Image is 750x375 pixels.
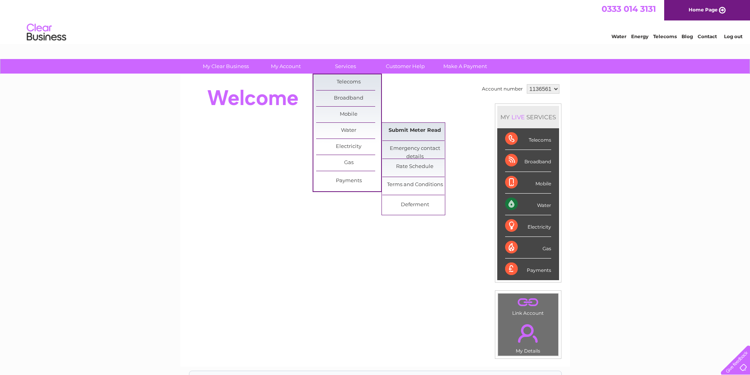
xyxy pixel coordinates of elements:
[500,320,556,347] a: .
[382,177,447,193] a: Terms and Conditions
[505,215,551,237] div: Electricity
[631,33,648,39] a: Energy
[316,173,381,189] a: Payments
[611,33,626,39] a: Water
[382,123,447,139] a: Submit Meter Read
[382,141,447,157] a: Emergency contact details
[505,172,551,194] div: Mobile
[189,4,561,38] div: Clear Business is a trading name of Verastar Limited (registered in [GEOGRAPHIC_DATA] No. 3667643...
[382,197,447,213] a: Deferment
[26,20,67,44] img: logo.png
[505,128,551,150] div: Telecoms
[253,59,318,74] a: My Account
[193,59,258,74] a: My Clear Business
[653,33,677,39] a: Telecoms
[433,59,498,74] a: Make A Payment
[681,33,693,39] a: Blog
[602,4,656,14] a: 0333 014 3131
[500,296,556,309] a: .
[498,293,559,318] td: Link Account
[510,113,526,121] div: LIVE
[313,59,378,74] a: Services
[316,107,381,122] a: Mobile
[316,91,381,106] a: Broadband
[316,74,381,90] a: Telecoms
[505,150,551,172] div: Broadband
[480,82,525,96] td: Account number
[316,123,381,139] a: Water
[505,237,551,259] div: Gas
[497,106,559,128] div: MY SERVICES
[498,318,559,356] td: My Details
[505,194,551,215] div: Water
[724,33,743,39] a: Log out
[505,259,551,280] div: Payments
[698,33,717,39] a: Contact
[316,155,381,171] a: Gas
[382,159,447,175] a: Rate Schedule
[316,139,381,155] a: Electricity
[373,59,438,74] a: Customer Help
